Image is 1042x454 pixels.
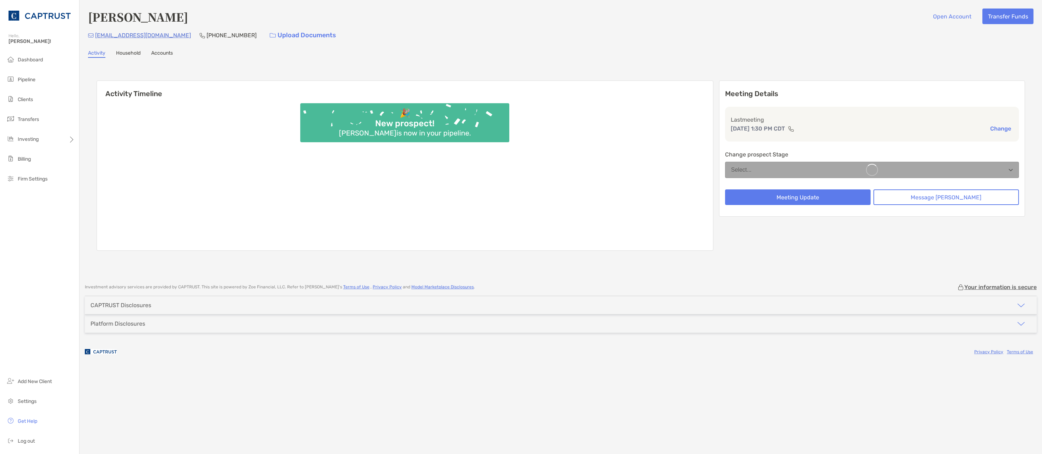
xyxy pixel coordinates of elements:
p: Change prospect Stage [725,150,1019,159]
a: Privacy Policy [373,284,402,289]
a: Activity [88,50,105,58]
img: pipeline icon [6,75,15,83]
div: 🎉 [397,108,413,118]
img: icon arrow [1017,301,1025,310]
h4: [PERSON_NAME] [88,9,188,25]
div: [PERSON_NAME] is now in your pipeline. [336,129,474,137]
img: get-help icon [6,416,15,425]
img: dashboard icon [6,55,15,63]
span: Dashboard [18,57,43,63]
h6: Activity Timeline [97,81,713,98]
img: settings icon [6,397,15,405]
span: Add New Client [18,378,52,384]
div: New prospect! [372,118,437,129]
img: Email Icon [88,33,94,38]
button: Meeting Update [725,189,871,205]
p: Your information is secure [964,284,1037,290]
a: Privacy Policy [974,349,1003,354]
img: investing icon [6,134,15,143]
a: Accounts [151,50,173,58]
p: [EMAIL_ADDRESS][DOMAIN_NAME] [95,31,191,40]
p: Meeting Details [725,89,1019,98]
img: add_new_client icon [6,377,15,385]
span: Log out [18,438,35,444]
span: Pipeline [18,77,35,83]
div: CAPTRUST Disclosures [91,302,151,309]
button: Transfer Funds [982,9,1033,24]
img: communication type [788,126,794,132]
p: Investment advisory services are provided by CAPTRUST . This site is powered by Zoe Financial, LL... [85,284,475,290]
span: Settings [18,398,37,404]
div: Platform Disclosures [91,320,145,327]
img: Phone Icon [199,33,205,38]
a: Model Marketplace Disclosures [411,284,474,289]
img: clients icon [6,95,15,103]
img: transfers icon [6,115,15,123]
a: Upload Documents [265,28,341,43]
span: Investing [18,136,39,142]
span: Clients [18,96,33,103]
p: Last meeting [731,115,1013,124]
button: Open Account [927,9,977,24]
span: Get Help [18,418,37,424]
img: logout icon [6,436,15,445]
button: Message [PERSON_NAME] [873,189,1019,205]
img: firm-settings icon [6,174,15,183]
a: Terms of Use [343,284,369,289]
span: Transfers [18,116,39,122]
img: icon arrow [1017,320,1025,328]
p: [PHONE_NUMBER] [207,31,257,40]
button: Change [988,125,1013,132]
img: company logo [85,344,117,360]
span: Firm Settings [18,176,48,182]
img: billing icon [6,154,15,163]
a: Household [116,50,141,58]
span: [PERSON_NAME]! [9,38,75,44]
img: button icon [270,33,276,38]
a: Terms of Use [1007,349,1033,354]
span: Billing [18,156,31,162]
p: [DATE] 1:30 PM CDT [731,124,785,133]
img: CAPTRUST Logo [9,3,71,28]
